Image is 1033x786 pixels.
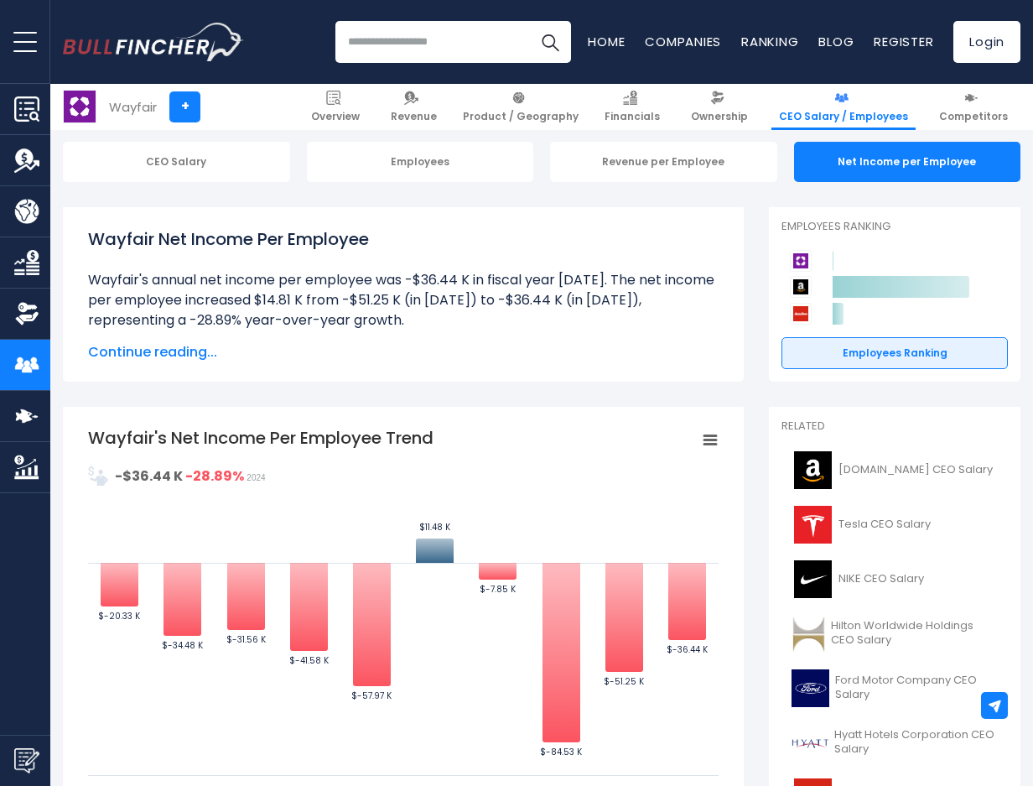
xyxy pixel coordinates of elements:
[588,33,625,50] a: Home
[781,720,1008,766] a: Hyatt Hotels Corporation CEO Salary
[781,502,1008,548] a: Tesla CEO Salary
[790,250,812,272] img: Wayfair competitors logo
[794,142,1021,182] div: Net Income per Employee
[88,466,108,486] img: NetIncomePerEmployee.svg
[98,610,141,622] text: $-20.33 K
[247,473,265,482] span: 2024
[304,84,367,130] a: Overview
[741,33,798,50] a: Ranking
[604,675,645,688] text: $-51.25 K
[683,84,755,130] a: Ownership
[115,466,183,486] strong: -$36.44 K
[831,619,998,648] span: Hilton Worldwide Holdings CEO Salary
[463,110,579,123] span: Product / Geography
[781,665,1008,711] a: Ford Motor Company CEO Salary
[226,633,267,646] text: $-31.56 K
[771,84,916,130] a: CEO Salary / Employees
[14,301,39,326] img: Ownership
[419,521,451,534] text: $11.48 K
[550,142,777,182] div: Revenue per Employee
[311,110,360,123] span: Overview
[455,84,586,130] a: Product / Geography
[781,419,1008,434] p: Related
[540,746,583,758] text: $-84.53 K
[691,110,748,123] span: Ownership
[185,466,244,486] strong: -28.89%
[874,33,933,50] a: Register
[792,560,833,598] img: NKE logo
[792,506,833,544] img: TSLA logo
[781,611,1008,657] a: Hilton Worldwide Holdings CEO Salary
[932,84,1015,130] a: Competitors
[109,97,157,117] div: Wayfair
[88,426,433,450] tspan: Wayfair's Net Income Per Employee Trend
[667,643,709,656] text: $-36.44 K
[792,615,826,653] img: HLT logo
[597,84,667,130] a: Financials
[953,21,1020,63] a: Login
[781,447,1008,493] a: [DOMAIN_NAME] CEO Salary
[529,21,571,63] button: Search
[169,91,200,122] a: +
[790,276,812,298] img: Amazon.com competitors logo
[838,463,993,477] span: [DOMAIN_NAME] CEO Salary
[818,33,854,50] a: Blog
[792,669,830,707] img: F logo
[351,690,392,702] text: $-57.97 K
[391,110,437,123] span: Revenue
[838,518,931,532] span: Tesla CEO Salary
[838,572,924,586] span: NIKE CEO Salary
[88,342,719,362] span: Continue reading...
[63,23,243,61] a: Go to homepage
[605,110,660,123] span: Financials
[88,226,719,252] h1: Wayfair Net Income Per Employee
[63,23,244,61] img: Bullfincher logo
[781,337,1008,369] a: Employees Ranking
[162,639,204,652] text: $-34.48 K
[88,270,719,331] li: Wayfair's annual net income per employee was -$36.44 K in fiscal year [DATE]. The net income per ...
[645,33,721,50] a: Companies
[792,724,829,762] img: H logo
[63,142,290,182] div: CEO Salary
[307,142,534,182] div: Employees
[289,654,330,667] text: $-41.58 K
[64,91,96,122] img: W logo
[480,583,516,596] text: $-7.85 K
[781,220,1008,234] p: Employees Ranking
[834,728,998,757] span: Hyatt Hotels Corporation CEO Salary
[790,303,812,325] img: AutoZone competitors logo
[779,110,908,123] span: CEO Salary / Employees
[792,451,833,489] img: AMZN logo
[383,84,444,130] a: Revenue
[781,556,1008,602] a: NIKE CEO Salary
[835,674,998,702] span: Ford Motor Company CEO Salary
[939,110,1008,123] span: Competitors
